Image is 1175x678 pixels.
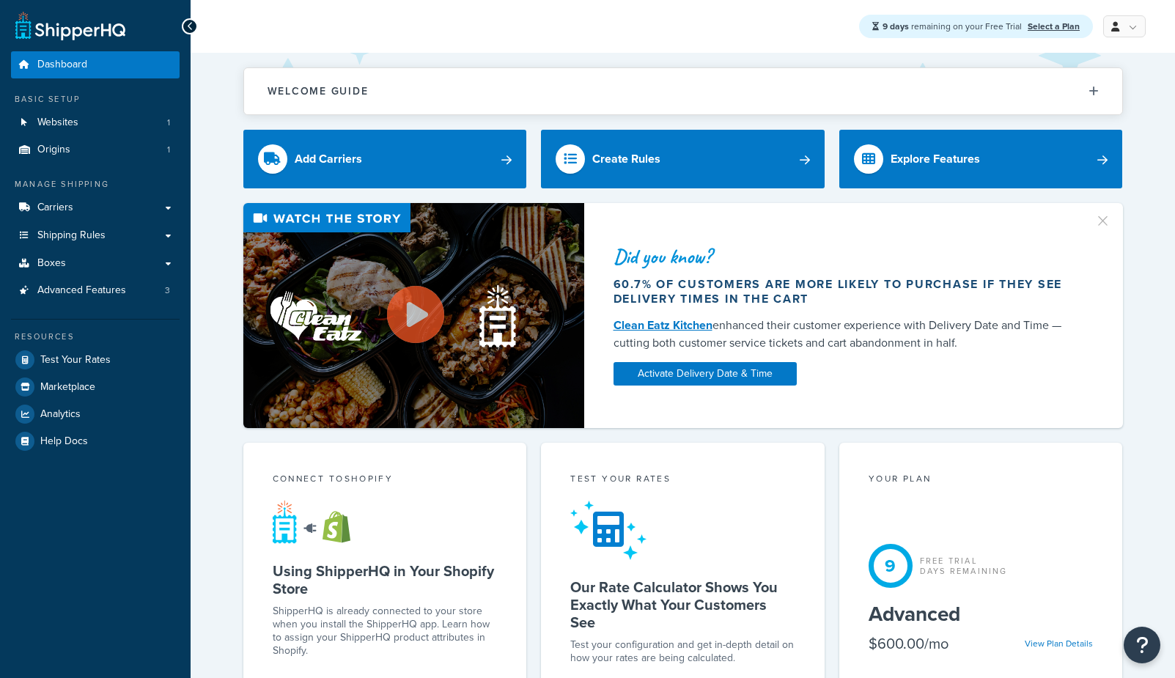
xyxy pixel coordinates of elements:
span: Test Your Rates [40,354,111,366]
a: Activate Delivery Date & Time [614,362,797,386]
a: Add Carriers [243,130,527,188]
div: Add Carriers [295,149,362,169]
span: Advanced Features [37,284,126,297]
h5: Using ShipperHQ in Your Shopify Store [273,562,498,597]
img: connect-shq-shopify-9b9a8c5a.svg [273,500,364,544]
li: Advanced Features [11,277,180,304]
div: Test your configuration and get in-depth detail on how your rates are being calculated. [570,638,795,665]
a: Boxes [11,250,180,277]
a: Dashboard [11,51,180,78]
button: Welcome Guide [244,68,1122,114]
li: Websites [11,109,180,136]
div: Test your rates [570,472,795,489]
span: Boxes [37,257,66,270]
span: 3 [165,284,170,297]
img: Video thumbnail [243,203,584,428]
span: Websites [37,117,78,129]
li: Origins [11,136,180,163]
a: Origins1 [11,136,180,163]
span: 1 [167,144,170,156]
div: Resources [11,331,180,343]
span: Help Docs [40,435,88,448]
a: Help Docs [11,428,180,454]
a: Create Rules [541,130,825,188]
span: remaining on your Free Trial [883,20,1024,33]
h5: Advanced [869,603,1094,626]
span: Marketplace [40,381,95,394]
div: Connect to Shopify [273,472,498,489]
a: Shipping Rules [11,222,180,249]
a: Websites1 [11,109,180,136]
a: Explore Features [839,130,1123,188]
span: Carriers [37,202,73,214]
div: Create Rules [592,149,660,169]
div: Manage Shipping [11,178,180,191]
span: Analytics [40,408,81,421]
div: 60.7% of customers are more likely to purchase if they see delivery times in the cart [614,277,1077,306]
a: Select a Plan [1028,20,1080,33]
span: 1 [167,117,170,129]
button: Open Resource Center [1124,627,1160,663]
p: ShipperHQ is already connected to your store when you install the ShipperHQ app. Learn how to ass... [273,605,498,657]
span: Dashboard [37,59,87,71]
div: Your Plan [869,472,1094,489]
a: Analytics [11,401,180,427]
div: Basic Setup [11,93,180,106]
div: enhanced their customer experience with Delivery Date and Time — cutting both customer service ti... [614,317,1077,352]
a: Carriers [11,194,180,221]
span: Origins [37,144,70,156]
h2: Welcome Guide [268,86,369,97]
div: 9 [869,544,913,588]
strong: 9 days [883,20,909,33]
div: Did you know? [614,246,1077,267]
a: View Plan Details [1025,637,1093,650]
h5: Our Rate Calculator Shows You Exactly What Your Customers See [570,578,795,631]
a: Test Your Rates [11,347,180,373]
a: Marketplace [11,374,180,400]
div: Free Trial Days Remaining [920,556,1008,576]
div: $600.00/mo [869,633,949,654]
div: Explore Features [891,149,980,169]
a: Advanced Features3 [11,277,180,304]
a: Clean Eatz Kitchen [614,317,712,334]
span: Shipping Rules [37,229,106,242]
